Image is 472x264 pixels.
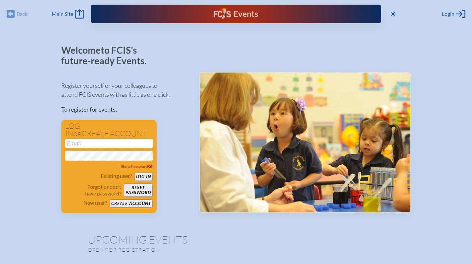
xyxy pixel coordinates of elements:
[52,11,73,17] span: Main Site
[88,234,385,245] h1: Upcoming Events
[73,131,81,137] span: or
[101,173,132,179] p: Existing user?
[52,9,84,19] a: Main Site
[134,173,153,181] button: Log in
[65,184,122,197] p: Forgot or don’t have password?
[65,123,153,137] h1: Log in create account
[110,199,152,208] button: Create account
[124,184,152,197] button: Resetpassword
[200,73,410,212] img: Events
[61,81,189,99] p: Register yourself or your colleagues to attend FCIS events with as little as one click.
[121,164,153,169] span: Show Password
[61,105,189,114] p: To register for events:
[83,199,107,206] p: New user?
[88,246,263,253] p: Open for registration
[65,139,153,148] input: Email
[174,8,298,20] div: FCIS Events — Future ready
[61,45,154,66] p: Welcome to FCIS’s future-ready Events.
[442,11,454,17] span: Login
